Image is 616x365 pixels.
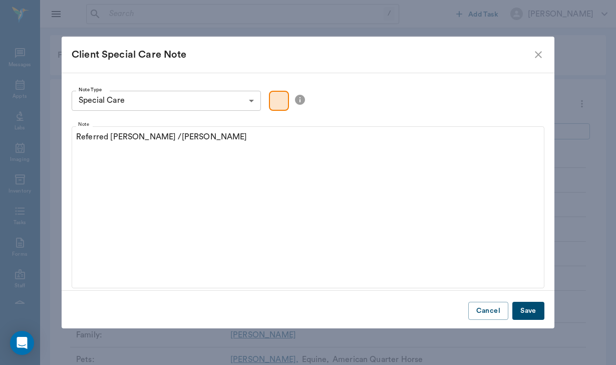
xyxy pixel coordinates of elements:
p: Referred [PERSON_NAME] /[PERSON_NAME] [76,131,540,143]
button: close [532,49,544,61]
label: Note Type [79,86,102,93]
div: Client Special Care Note [72,47,532,63]
button: Cancel [468,302,508,320]
div: Color preview [269,91,289,111]
button: Save [512,302,544,320]
div: Open Intercom Messenger [10,331,34,355]
div: Special Care [72,91,261,111]
label: Note [78,121,89,128]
